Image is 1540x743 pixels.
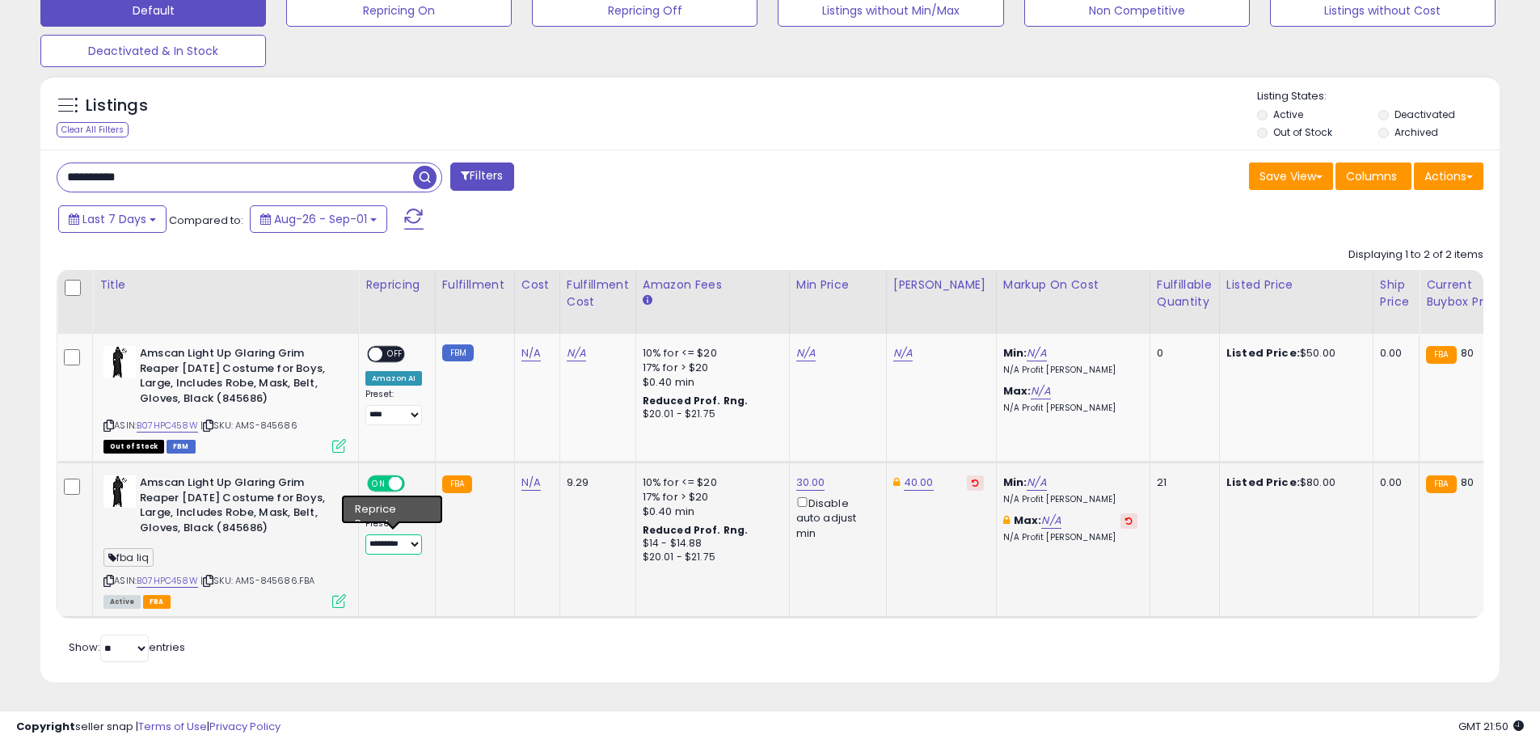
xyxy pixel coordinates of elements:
span: All listings that are currently out of stock and unavailable for purchase on Amazon [103,440,164,454]
strong: Copyright [16,719,75,734]
small: Amazon Fees. [643,293,652,308]
div: Amazon Fees [643,277,783,293]
img: 3143Q+iwjAL._SL40_.jpg [103,475,136,508]
div: 17% for > $20 [643,490,777,504]
span: OFF [403,477,428,491]
div: Title [99,277,352,293]
div: Min Price [796,277,880,293]
div: [PERSON_NAME] [893,277,989,293]
small: FBA [1426,346,1456,364]
div: Fulfillment Cost [567,277,629,310]
div: Preset: [365,518,423,555]
div: Win BuyBox [365,500,423,515]
div: 21 [1157,475,1207,490]
a: N/A [796,345,816,361]
small: FBM [442,344,474,361]
div: 0 [1157,346,1207,361]
div: $20.01 - $21.75 [643,407,777,421]
div: Fulfillable Quantity [1157,277,1213,310]
div: Current Buybox Price [1426,277,1509,310]
div: 17% for > $20 [643,361,777,375]
div: $80.00 [1226,475,1361,490]
p: N/A Profit [PERSON_NAME] [1003,532,1137,543]
span: All listings currently available for purchase on Amazon [103,595,141,609]
div: seller snap | | [16,720,281,735]
div: Listed Price [1226,277,1366,293]
a: N/A [567,345,586,361]
a: N/A [521,345,541,361]
div: 9.29 [567,475,623,490]
a: Terms of Use [138,719,207,734]
b: Reduced Prof. Rng. [643,394,749,407]
span: ON [369,477,389,491]
small: FBA [442,475,472,493]
b: Min: [1003,345,1027,361]
div: $0.40 min [643,504,777,519]
b: Reduced Prof. Rng. [643,523,749,537]
span: FBM [167,440,196,454]
div: ASIN: [103,346,346,451]
div: Disable auto adjust min [796,494,874,541]
p: N/A Profit [PERSON_NAME] [1003,403,1137,414]
div: Cost [521,277,553,293]
div: 10% for <= $20 [643,346,777,361]
b: Min: [1003,475,1027,490]
span: OFF [382,348,408,361]
span: FBA [143,595,171,609]
small: FBA [1426,475,1456,493]
b: Max: [1014,513,1042,528]
div: $14 - $14.88 [643,537,777,551]
b: Amscan Light Up Glaring Grim Reaper [DATE] Costume for Boys, Large, Includes Robe, Mask, Belt, Gl... [140,346,336,410]
div: $0.40 min [643,375,777,390]
div: 0.00 [1380,475,1407,490]
p: N/A Profit [PERSON_NAME] [1003,494,1137,505]
span: 80 [1461,475,1474,490]
div: 10% for <= $20 [643,475,777,490]
a: Privacy Policy [209,719,281,734]
div: $20.01 - $21.75 [643,551,777,564]
p: N/A Profit [PERSON_NAME] [1003,365,1137,376]
a: N/A [1027,475,1046,491]
div: Preset: [365,389,423,425]
div: $50.00 [1226,346,1361,361]
span: | SKU: AMS-845686.FBA [200,574,315,587]
a: N/A [893,345,913,361]
div: Markup on Cost [1003,277,1143,293]
div: ASIN: [103,475,346,606]
b: Listed Price: [1226,475,1300,490]
span: 80 [1461,345,1474,361]
span: Show: entries [69,640,185,655]
img: 3143Q+iwjAL._SL40_.jpg [103,346,136,378]
a: N/A [1031,383,1050,399]
a: 40.00 [904,475,934,491]
div: Ship Price [1380,277,1412,310]
span: fba liq [103,548,154,567]
a: N/A [521,475,541,491]
b: Listed Price: [1226,345,1300,361]
div: Repricing [365,277,428,293]
b: Amscan Light Up Glaring Grim Reaper [DATE] Costume for Boys, Large, Includes Robe, Mask, Belt, Gl... [140,475,336,539]
span: | SKU: AMS-845686 [200,419,297,432]
div: 0.00 [1380,346,1407,361]
a: N/A [1041,513,1061,529]
th: The percentage added to the cost of goods (COGS) that forms the calculator for Min & Max prices. [996,270,1150,334]
div: Fulfillment [442,277,508,293]
div: Displaying 1 to 2 of 2 items [1348,247,1483,263]
div: Amazon AI [365,371,422,386]
a: B07HPC458W [137,419,198,433]
a: B07HPC458W [137,574,198,588]
a: N/A [1027,345,1046,361]
a: 30.00 [796,475,825,491]
span: 2025-09-9 21:50 GMT [1458,719,1524,734]
b: Max: [1003,383,1032,399]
